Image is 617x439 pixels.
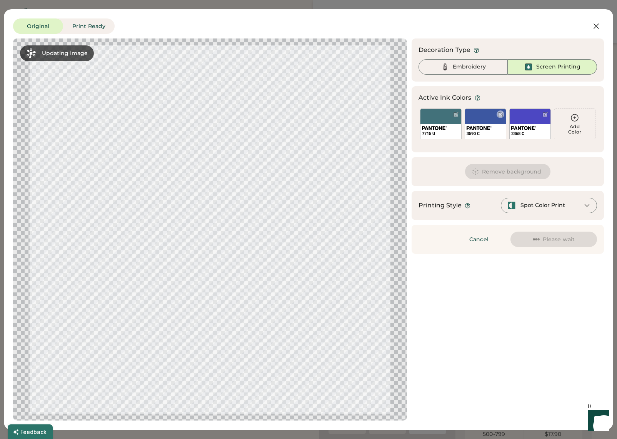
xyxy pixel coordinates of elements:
[440,62,450,72] img: Thread%20-%20Unselected.svg
[511,131,549,137] div: 2368 C
[467,126,492,130] img: 1024px-Pantone_logo.svg.png
[419,45,470,55] div: Decoration Type
[520,202,565,209] div: Spot Color Print
[511,126,536,130] img: 1024px-Pantone_logo.svg.png
[465,164,551,179] button: Remove background
[524,62,533,72] img: Ink%20-%20Selected.svg
[554,124,595,135] div: Add Color
[422,126,447,130] img: 1024px-Pantone_logo.svg.png
[452,232,506,247] button: Cancel
[580,404,614,437] iframe: Front Chat
[536,63,580,71] div: Screen Printing
[467,131,504,137] div: 3590 C
[419,201,462,210] div: Printing Style
[13,18,63,34] button: Original
[422,131,460,137] div: 7715 U
[510,232,597,247] button: Please wait
[507,201,516,210] img: spot-color-green.svg
[63,18,115,34] button: Print Ready
[453,63,486,71] div: Embroidery
[419,93,472,102] div: Active Ink Colors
